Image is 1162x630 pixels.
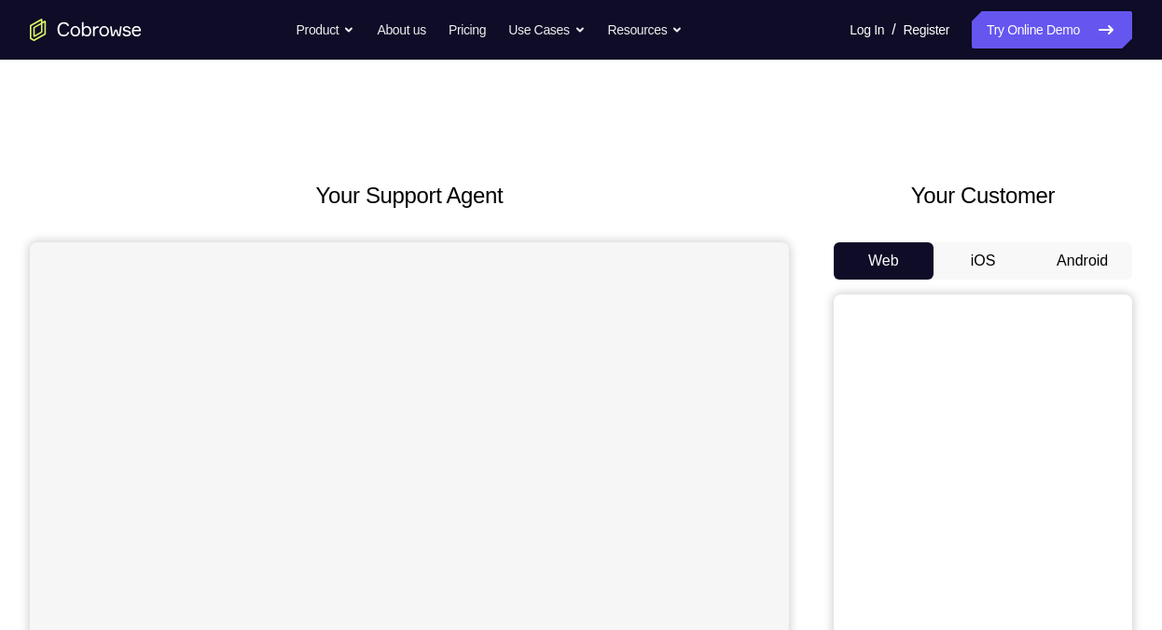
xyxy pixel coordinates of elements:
[508,11,585,48] button: Use Cases
[934,242,1033,280] button: iOS
[892,19,895,41] span: /
[972,11,1132,48] a: Try Online Demo
[904,11,949,48] a: Register
[297,11,355,48] button: Product
[608,11,684,48] button: Resources
[1032,242,1132,280] button: Android
[449,11,486,48] a: Pricing
[834,179,1132,212] h2: Your Customer
[834,242,934,280] button: Web
[30,19,142,41] a: Go to the home page
[30,179,789,212] h2: Your Support Agent
[850,11,884,48] a: Log In
[377,11,425,48] a: About us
